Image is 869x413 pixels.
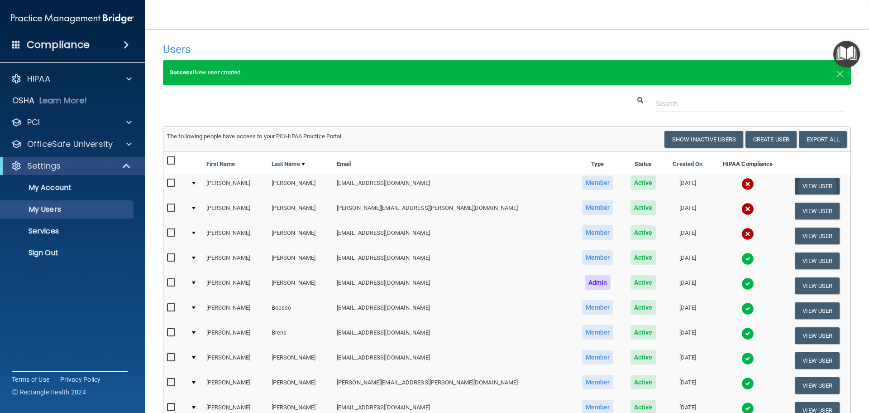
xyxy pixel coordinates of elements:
[795,352,840,369] button: View User
[741,327,754,340] img: tick.e7d51cea.svg
[741,277,754,290] img: tick.e7d51cea.svg
[630,200,656,215] span: Active
[630,275,656,290] span: Active
[622,152,664,174] th: Status
[203,298,268,323] td: [PERSON_NAME]
[27,73,50,84] p: HIPAA
[27,160,61,171] p: Settings
[630,250,656,265] span: Active
[6,183,129,192] p: My Account
[333,298,573,323] td: [EMAIL_ADDRESS][DOMAIN_NAME]
[12,388,86,397] span: Ⓒ Rectangle Health 2024
[203,248,268,273] td: [PERSON_NAME]
[11,117,132,128] a: PCI
[27,139,113,150] p: OfficeSafe University
[630,350,656,364] span: Active
[573,152,622,174] th: Type
[741,377,754,390] img: tick.e7d51cea.svg
[272,159,305,170] a: Last Name
[582,175,614,190] span: Member
[27,117,40,128] p: PCI
[741,352,754,365] img: tick.e7d51cea.svg
[795,178,840,194] button: View User
[203,199,268,224] td: [PERSON_NAME]
[836,63,844,82] span: ×
[6,248,129,258] p: Sign Out
[664,224,711,248] td: [DATE]
[333,373,573,398] td: [PERSON_NAME][EMAIL_ADDRESS][PERSON_NAME][DOMAIN_NAME]
[12,95,35,106] p: OSHA
[203,224,268,248] td: [PERSON_NAME]
[268,298,333,323] td: Boasso
[203,174,268,199] td: [PERSON_NAME]
[333,248,573,273] td: [EMAIL_ADDRESS][DOMAIN_NAME]
[664,131,743,148] button: Show Inactive Users
[799,131,847,148] a: Export All
[11,73,132,84] a: HIPAA
[582,325,614,340] span: Member
[741,253,754,265] img: tick.e7d51cea.svg
[673,159,702,170] a: Created On
[206,159,235,170] a: First Name
[582,200,614,215] span: Member
[795,253,840,269] button: View User
[582,300,614,315] span: Member
[664,174,711,199] td: [DATE]
[333,224,573,248] td: [EMAIL_ADDRESS][DOMAIN_NAME]
[268,248,333,273] td: [PERSON_NAME]
[630,375,656,389] span: Active
[333,323,573,348] td: [EMAIL_ADDRESS][DOMAIN_NAME]
[664,348,711,373] td: [DATE]
[630,300,656,315] span: Active
[203,348,268,373] td: [PERSON_NAME]
[656,95,844,112] input: Search
[268,174,333,199] td: [PERSON_NAME]
[268,373,333,398] td: [PERSON_NAME]
[795,203,840,219] button: View User
[333,174,573,199] td: [EMAIL_ADDRESS][DOMAIN_NAME]
[741,302,754,315] img: tick.e7d51cea.svg
[836,67,844,78] button: Close
[741,228,754,240] img: cross.ca9f0e7f.svg
[11,139,132,150] a: OfficeSafe University
[163,60,851,85] div: New user created.
[630,325,656,340] span: Active
[745,131,797,148] button: Create User
[795,327,840,344] button: View User
[582,350,614,364] span: Member
[60,375,101,384] a: Privacy Policy
[582,225,614,240] span: Member
[6,205,129,214] p: My Users
[664,323,711,348] td: [DATE]
[833,41,860,68] button: Open Resource Center
[795,302,840,319] button: View User
[795,277,840,294] button: View User
[664,199,711,224] td: [DATE]
[203,273,268,298] td: [PERSON_NAME]
[741,178,754,190] img: cross.ca9f0e7f.svg
[630,175,656,190] span: Active
[333,152,573,174] th: Email
[664,248,711,273] td: [DATE]
[664,373,711,398] td: [DATE]
[170,69,195,76] strong: Success!
[795,377,840,394] button: View User
[741,203,754,215] img: cross.ca9f0e7f.svg
[664,298,711,323] td: [DATE]
[268,273,333,298] td: [PERSON_NAME]
[203,373,268,398] td: [PERSON_NAME]
[11,10,134,28] img: PMB logo
[268,199,333,224] td: [PERSON_NAME]
[582,250,614,265] span: Member
[167,133,342,140] span: The following people have access to your PCIHIPAA Practice Portal
[203,323,268,348] td: [PERSON_NAME]
[585,275,611,290] span: Admin
[268,323,333,348] td: Brens
[664,273,711,298] td: [DATE]
[39,95,87,106] p: Learn More!
[333,348,573,373] td: [EMAIL_ADDRESS][DOMAIN_NAME]
[333,199,573,224] td: [PERSON_NAME][EMAIL_ADDRESS][PERSON_NAME][DOMAIN_NAME]
[268,224,333,248] td: [PERSON_NAME]
[6,227,129,236] p: Services
[582,375,614,389] span: Member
